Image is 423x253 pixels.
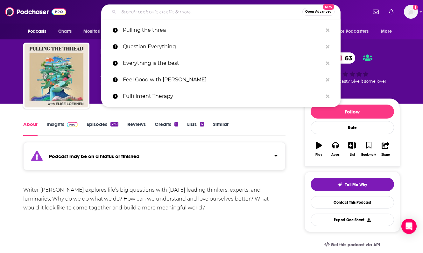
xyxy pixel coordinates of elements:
div: Share [381,153,390,157]
a: Lists6 [187,121,204,136]
input: Search podcasts, credits, & more... [119,7,302,17]
button: tell me why sparkleTell Me Why [311,178,394,191]
span: Podcasts [28,27,46,36]
a: Credits5 [155,121,178,136]
div: List [350,153,355,157]
div: Apps [331,153,340,157]
a: Contact This Podcast [311,196,394,209]
button: Show profile menu [404,5,418,19]
img: User Profile [404,5,418,19]
a: Charts [54,25,76,38]
div: A weekly podcast [100,72,172,87]
span: 63 [338,52,355,64]
button: List [344,138,360,161]
span: featuring [100,79,172,87]
span: [PERSON_NAME] [100,48,146,54]
a: Similar [213,121,229,136]
button: Play [311,138,327,161]
a: Show notifications dropdown [386,6,396,17]
p: Fulfillment Therapy [123,88,323,105]
button: Share [377,138,394,161]
img: Podchaser - Follow, Share and Rate Podcasts [5,6,66,18]
p: Everything is the best [123,55,323,72]
button: Export One-Sheet [311,214,394,226]
a: Reviews [127,121,146,136]
a: About [23,121,38,136]
a: InsightsPodchaser Pro [46,121,78,136]
button: Apps [327,138,344,161]
a: Episodes239 [87,121,118,136]
span: Tell Me Why [345,182,367,187]
strong: Podcast may be on a hiatus or finished [49,153,139,159]
svg: Add a profile image [413,5,418,10]
a: Feel Good with [PERSON_NAME] [101,72,341,88]
div: Search podcasts, credits, & more... [101,4,341,19]
div: Writer [PERSON_NAME] explores life’s big questions with [DATE] leading thinkers, experts, and lum... [23,186,286,212]
span: More [381,27,392,36]
button: Open AdvancedNew [302,8,335,16]
button: Bookmark [361,138,377,161]
span: New [323,4,334,10]
a: Question Everything [101,38,341,55]
a: Fulfillment Therapy [101,88,341,105]
button: open menu [79,25,114,38]
img: Pulling The Thread with Elise Loehnen [25,44,88,107]
a: Everything is the best [101,55,341,72]
a: Get this podcast via API [319,237,385,253]
p: Feel Good with Kimberly Snyder [123,72,323,88]
span: For Podcasters [338,27,369,36]
img: tell me why sparkle [337,182,342,187]
section: Click to expand status details [23,146,286,170]
span: Open Advanced [305,10,332,13]
span: Good podcast? Give it some love! [319,79,386,84]
div: 6 [200,122,204,126]
p: Question Everything [123,38,323,55]
a: Pulling the threa [101,22,341,38]
div: Bookmark [361,153,376,157]
a: 63 [332,52,355,64]
span: Get this podcast via API [331,242,380,248]
button: open menu [334,25,378,38]
span: Logged in as sarahhallprinc [404,5,418,19]
button: open menu [377,25,400,38]
button: Follow [311,105,394,119]
div: 239 [110,122,118,126]
p: Pulling the threa [123,22,323,38]
span: Charts [58,27,72,36]
div: 63Good podcast? Give it some love! [305,48,400,88]
div: Open Intercom Messenger [401,219,417,234]
div: 5 [174,122,178,126]
button: open menu [23,25,55,38]
span: Monitoring [83,27,106,36]
div: Play [315,153,322,157]
div: Rate [311,121,394,134]
a: Show notifications dropdown [370,6,381,17]
img: Podchaser Pro [67,122,78,127]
